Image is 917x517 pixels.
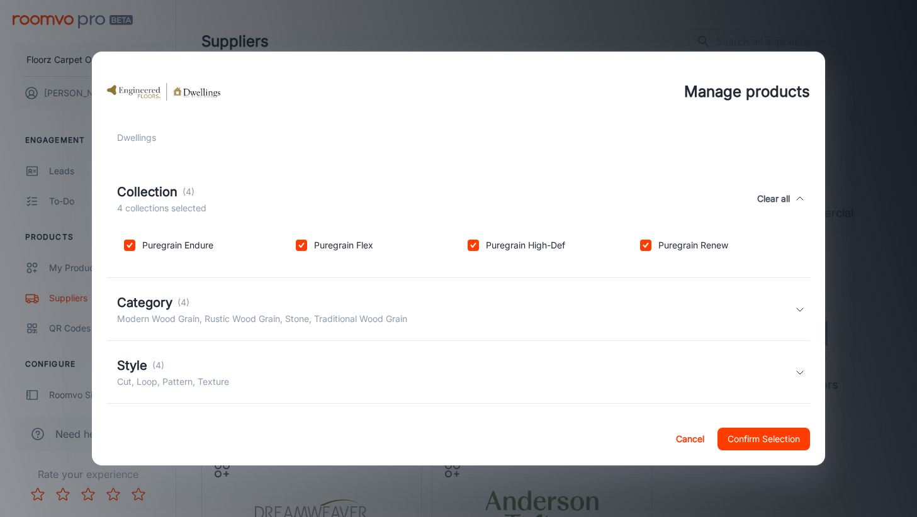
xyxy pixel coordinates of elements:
div: Manufacturer(1) [107,404,811,453]
h4: Manage products [684,81,810,103]
div: Style(4)Cut, Loop, Pattern, Texture [107,341,811,404]
p: Dwellings [117,131,167,145]
p: (4) [152,359,164,372]
p: 4 collections selected [117,201,206,215]
p: Cut, Loop, Pattern, Texture [117,375,229,389]
button: Clear all [752,182,795,215]
h5: Style [117,356,147,375]
p: Puregrain Endure [142,238,213,252]
h5: Category [117,293,172,312]
p: (4) [177,296,189,309]
p: Modern Wood Grain, Rustic Wood Grain, Stone, Traditional Wood Grain [117,312,407,326]
p: Puregrain Renew [658,238,728,252]
img: vendor_logo_square_en-us.png [107,67,220,117]
div: Collection(4)4 collections selectedClear all [107,170,811,228]
p: (4) [183,185,194,199]
p: Puregrain High-Def [486,238,565,252]
div: Category(4)Modern Wood Grain, Rustic Wood Grain, Stone, Traditional Wood Grain [107,278,811,341]
h5: Collection [117,182,177,201]
p: Puregrain Flex [314,238,373,252]
button: Confirm Selection [717,428,810,450]
button: Cancel [670,428,710,450]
